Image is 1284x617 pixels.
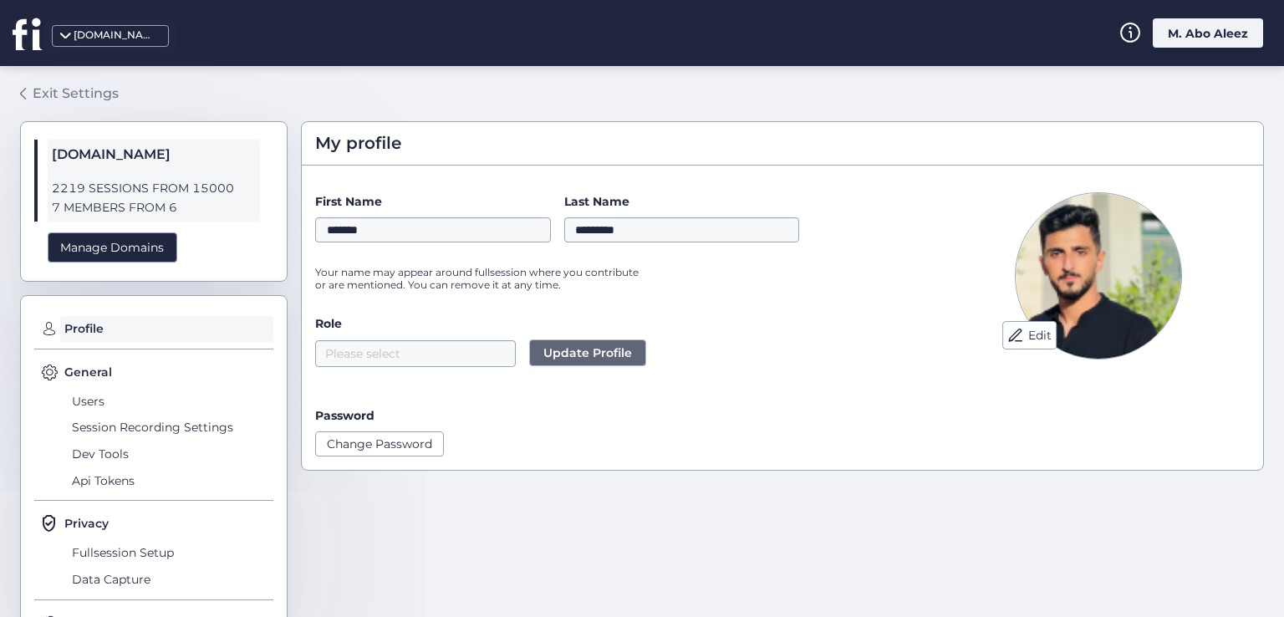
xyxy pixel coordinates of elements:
span: Api Tokens [68,467,273,494]
div: M. Abo Aleez [1153,18,1263,48]
img: Avatar Picture [1015,192,1182,359]
button: Update Profile [529,339,646,366]
span: Dev Tools [68,441,273,467]
label: Last Name [564,192,800,211]
p: Your name may appear around fullsession where you contribute or are mentioned. You can remove it ... [315,266,650,291]
a: Exit Settings [20,79,119,108]
span: General [64,363,112,381]
span: Update Profile [543,344,632,362]
div: Manage Domains [48,232,177,263]
div: Exit Settings [33,83,119,104]
span: My profile [315,130,401,156]
button: Change Password [315,431,444,456]
span: 7 MEMBERS FROM 6 [52,198,256,217]
span: [DOMAIN_NAME] [52,144,256,166]
button: Edit [1002,321,1057,349]
span: Privacy [64,514,109,533]
span: Session Recording Settings [68,415,273,441]
span: Users [68,388,273,415]
span: 2219 SESSIONS FROM 15000 [52,179,256,198]
span: Fullsession Setup [68,539,273,566]
label: Role [315,314,920,333]
label: First Name [315,192,551,211]
span: Profile [60,316,273,343]
span: Data Capture [68,566,273,593]
div: [DOMAIN_NAME] [74,28,157,43]
label: Password [315,408,374,423]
